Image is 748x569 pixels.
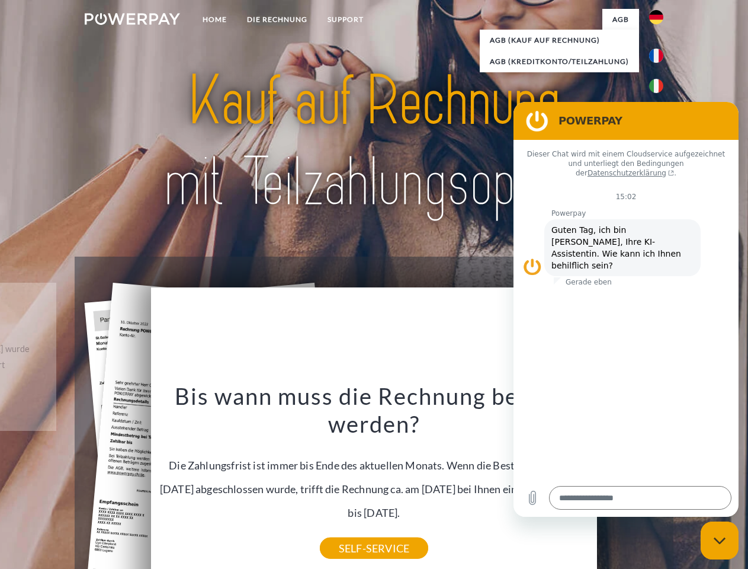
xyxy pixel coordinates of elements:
img: logo-powerpay-white.svg [85,13,180,25]
iframe: Schaltfläche zum Öffnen des Messaging-Fensters; Konversation läuft [701,522,739,560]
div: Die Zahlungsfrist ist immer bis Ende des aktuellen Monats. Wenn die Bestellung z.B. am [DATE] abg... [158,382,590,548]
img: title-powerpay_de.svg [113,57,635,227]
img: fr [649,49,663,63]
a: AGB (Kreditkonto/Teilzahlung) [480,51,639,72]
iframe: Messaging-Fenster [513,102,739,517]
a: Home [192,9,237,30]
a: SUPPORT [317,9,374,30]
a: SELF-SERVICE [320,538,428,559]
a: DIE RECHNUNG [237,9,317,30]
img: de [649,10,663,24]
img: it [649,79,663,93]
h3: Bis wann muss die Rechnung bezahlt werden? [158,382,590,439]
a: AGB (Kauf auf Rechnung) [480,30,639,51]
a: agb [602,9,639,30]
